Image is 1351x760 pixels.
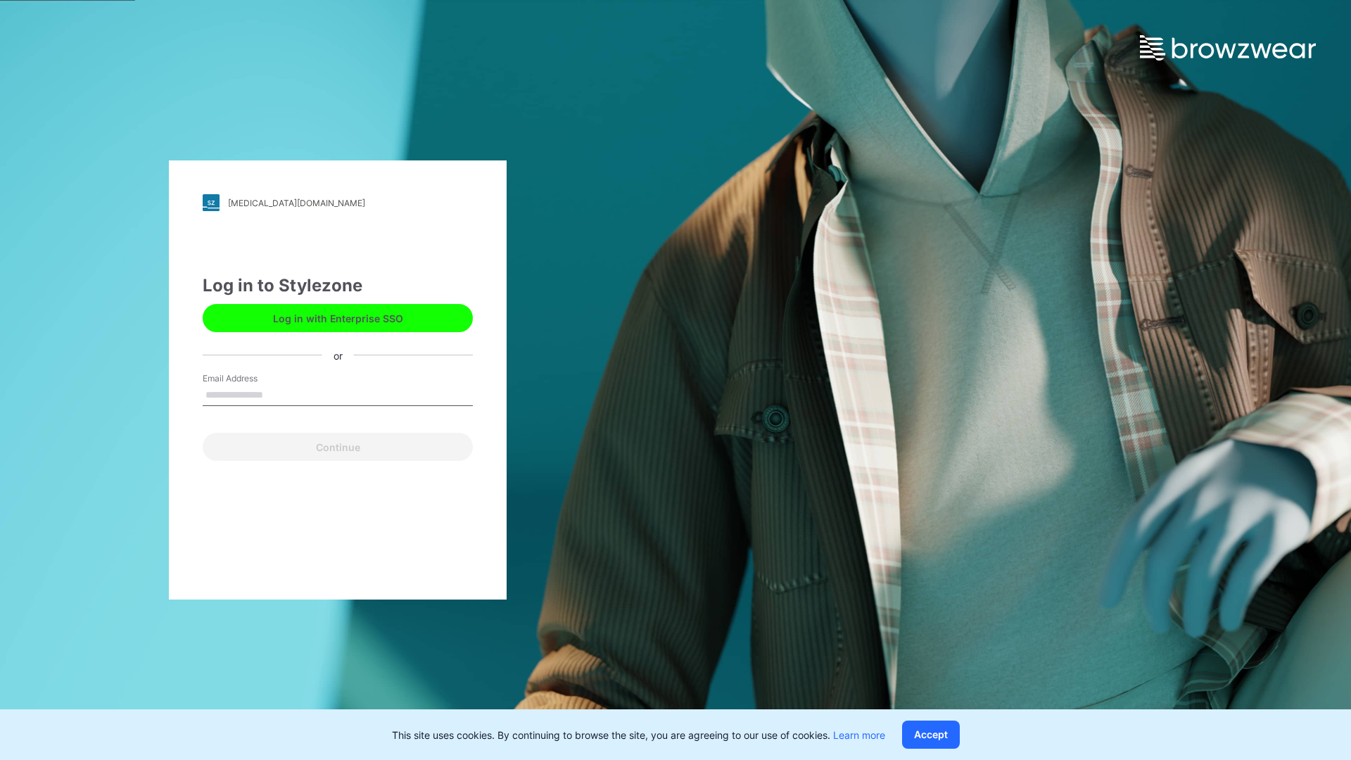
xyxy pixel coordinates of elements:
[203,304,473,332] button: Log in with Enterprise SSO
[902,721,960,749] button: Accept
[1140,35,1316,61] img: browzwear-logo.e42bd6dac1945053ebaf764b6aa21510.svg
[203,372,301,385] label: Email Address
[322,348,354,362] div: or
[203,194,220,211] img: stylezone-logo.562084cfcfab977791bfbf7441f1a819.svg
[392,728,885,742] p: This site uses cookies. By continuing to browse the site, you are agreeing to our use of cookies.
[833,729,885,741] a: Learn more
[203,194,473,211] a: [MEDICAL_DATA][DOMAIN_NAME]
[228,198,365,208] div: [MEDICAL_DATA][DOMAIN_NAME]
[203,273,473,298] div: Log in to Stylezone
